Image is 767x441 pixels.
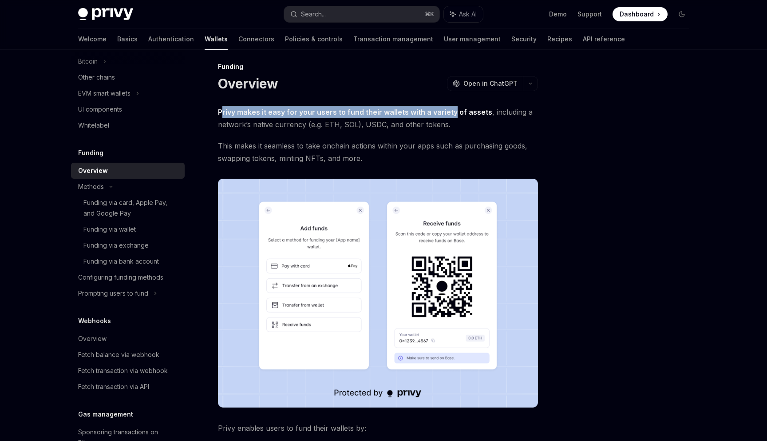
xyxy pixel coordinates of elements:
[78,316,111,326] h5: Webhooks
[83,197,179,219] div: Funding via card, Apple Pay, and Google Pay
[78,181,104,192] div: Methods
[78,104,122,115] div: UI components
[78,120,109,131] div: Whitelabel
[71,221,185,237] a: Funding via wallet
[459,10,477,19] span: Ask AI
[577,10,602,19] a: Support
[78,88,130,99] div: EVM smart wallets
[78,272,163,283] div: Configuring funding methods
[148,28,194,50] a: Authentication
[71,331,185,347] a: Overview
[285,28,343,50] a: Policies & controls
[353,28,433,50] a: Transaction management
[71,101,185,117] a: UI components
[78,148,103,158] h5: Funding
[71,163,185,179] a: Overview
[83,224,136,235] div: Funding via wallet
[444,28,501,50] a: User management
[83,256,159,267] div: Funding via bank account
[78,165,108,176] div: Overview
[218,422,538,434] span: Privy enables users to fund their wallets by:
[78,288,148,299] div: Prompting users to fund
[284,6,439,22] button: Search...⌘K
[547,28,572,50] a: Recipes
[218,179,538,408] img: images/Funding.png
[78,381,149,392] div: Fetch transaction via API
[71,69,185,85] a: Other chains
[71,379,185,395] a: Fetch transaction via API
[583,28,625,50] a: API reference
[117,28,138,50] a: Basics
[218,140,538,164] span: This makes it seamless to take onchain actions within your apps such as purchasing goods, swappin...
[620,10,654,19] span: Dashboard
[613,7,668,21] a: Dashboard
[238,28,274,50] a: Connectors
[71,347,185,363] a: Fetch balance via webhook
[218,62,538,71] div: Funding
[218,106,538,131] span: , including a network’s native currency (e.g. ETH, SOL), USDC, and other tokens.
[301,9,326,20] div: Search...
[71,269,185,285] a: Configuring funding methods
[549,10,567,19] a: Demo
[78,28,107,50] a: Welcome
[71,237,185,253] a: Funding via exchange
[218,108,492,116] strong: Privy makes it easy for your users to fund their wallets with a variety of assets
[71,117,185,133] a: Whitelabel
[71,253,185,269] a: Funding via bank account
[78,349,159,360] div: Fetch balance via webhook
[71,195,185,221] a: Funding via card, Apple Pay, and Google Pay
[425,11,434,18] span: ⌘ K
[78,333,107,344] div: Overview
[675,7,689,21] button: Toggle dark mode
[78,8,133,20] img: dark logo
[78,365,168,376] div: Fetch transaction via webhook
[444,6,483,22] button: Ask AI
[447,76,523,91] button: Open in ChatGPT
[463,79,518,88] span: Open in ChatGPT
[205,28,228,50] a: Wallets
[78,72,115,83] div: Other chains
[83,240,149,251] div: Funding via exchange
[511,28,537,50] a: Security
[78,409,133,420] h5: Gas management
[71,363,185,379] a: Fetch transaction via webhook
[218,76,278,92] h1: Overview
